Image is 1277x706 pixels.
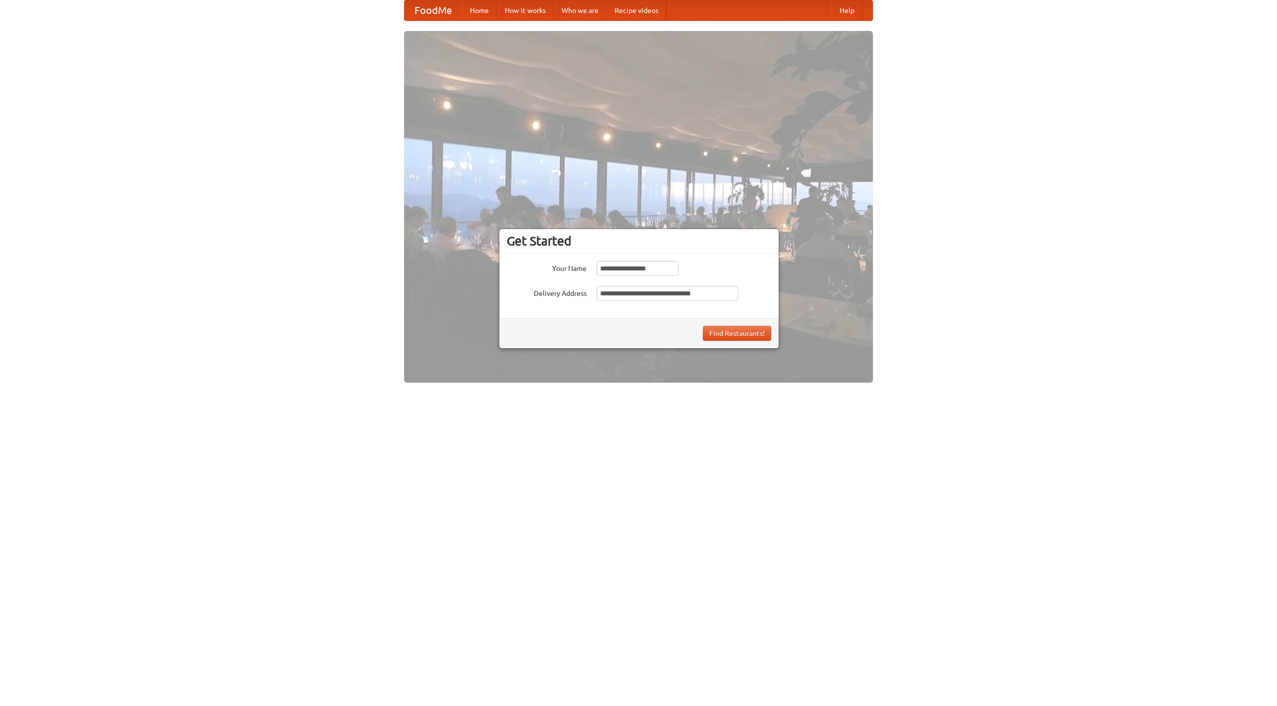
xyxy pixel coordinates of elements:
label: Your Name [507,261,587,273]
a: Help [832,0,862,20]
a: Who we are [554,0,607,20]
a: Recipe videos [607,0,666,20]
a: Home [462,0,497,20]
label: Delivery Address [507,286,587,298]
h3: Get Started [507,234,771,248]
a: How it works [497,0,554,20]
button: Find Restaurants! [703,326,771,341]
a: FoodMe [405,0,462,20]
